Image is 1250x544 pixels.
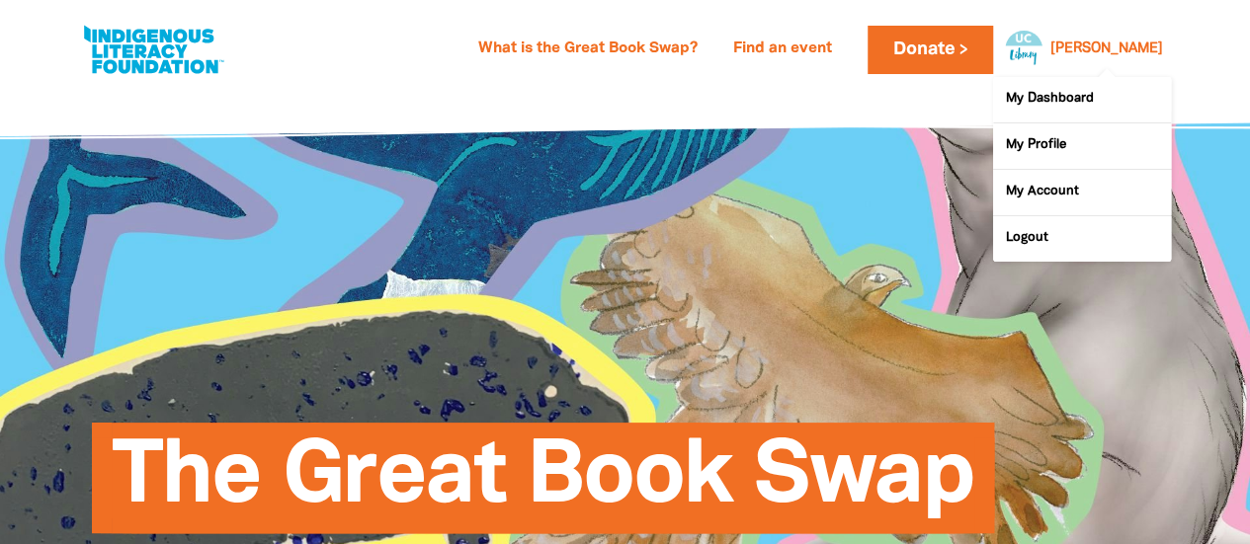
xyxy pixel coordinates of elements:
span: The Great Book Swap [112,437,974,533]
a: My Profile [993,123,1171,169]
a: Logout [993,216,1171,262]
a: [PERSON_NAME] [1050,42,1163,56]
a: My Account [993,170,1171,215]
a: My Dashboard [993,77,1171,122]
a: Donate [868,26,992,74]
a: Find an event [721,34,844,65]
a: What is the Great Book Swap? [466,34,709,65]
